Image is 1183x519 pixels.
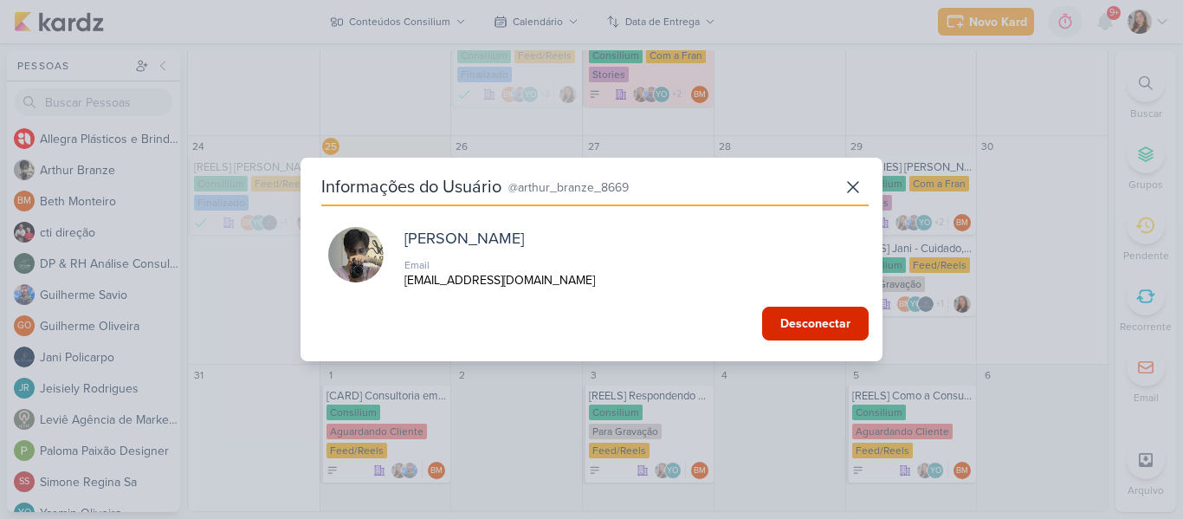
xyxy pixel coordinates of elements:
p: [EMAIL_ADDRESS][DOMAIN_NAME] [404,271,623,289]
div: [PERSON_NAME] [404,227,524,250]
label: Email [404,259,430,271]
img: Arthur Branze [328,227,384,282]
h3: Informações do Usuário [321,175,501,199]
button: Desconectar [762,307,869,341]
p: @arthur_branze_8669 [508,178,629,197]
